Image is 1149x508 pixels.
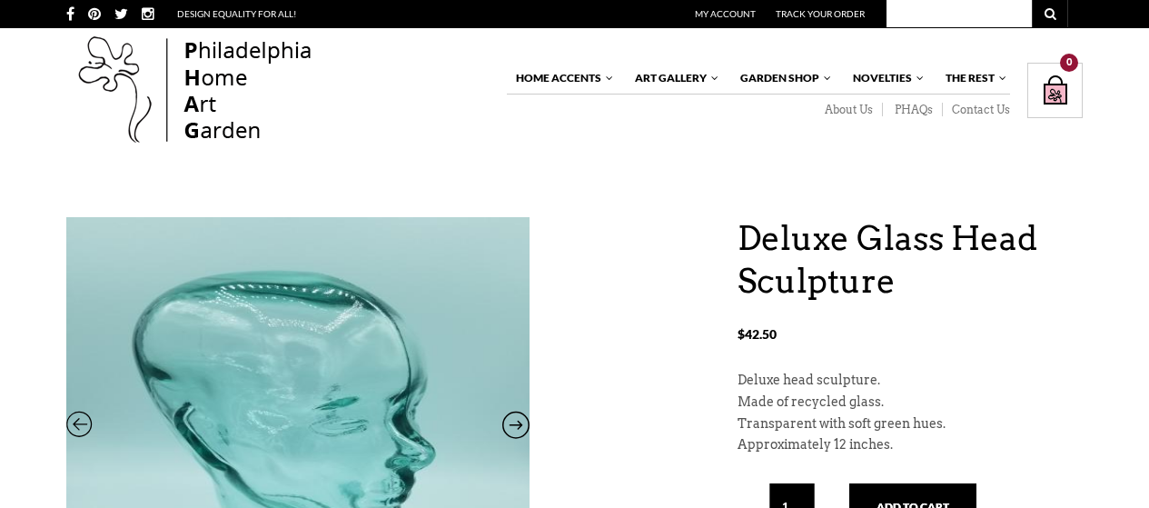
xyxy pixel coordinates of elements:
[738,392,1083,413] p: Made of recycled glass.
[936,63,1008,94] a: The Rest
[1060,54,1078,72] div: 0
[738,326,777,342] bdi: 42.50
[738,413,1083,435] p: Transparent with soft green hues.
[731,63,833,94] a: Garden Shop
[813,103,883,117] a: About Us
[738,217,1083,303] h1: Deluxe Glass Head Sculpture
[883,103,943,117] a: PHAQs
[738,370,1083,392] p: Deluxe head sculpture.
[943,103,1010,117] a: Contact Us
[844,63,926,94] a: Novelties
[695,8,756,19] a: My Account
[738,434,1083,456] p: Approximately 12 inches.
[507,63,615,94] a: Home Accents
[738,326,745,342] span: $
[626,63,720,94] a: Art Gallery
[776,8,865,19] a: Track Your Order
